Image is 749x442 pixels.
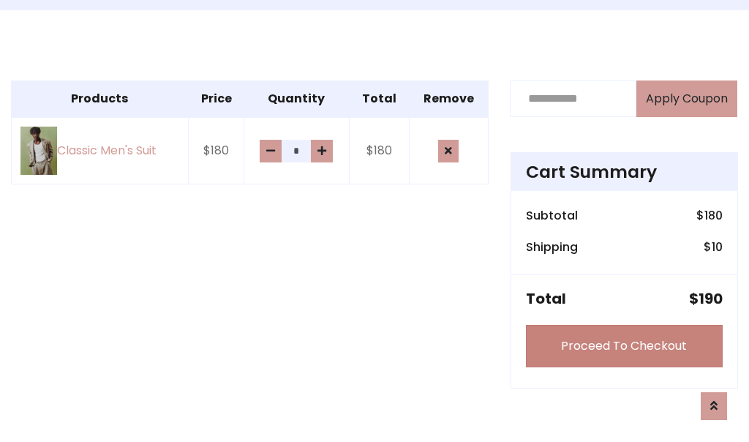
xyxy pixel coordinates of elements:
td: $180 [349,117,409,184]
h6: $ [696,209,723,222]
h5: $ [689,290,723,307]
a: Classic Men's Suit [20,127,179,176]
th: Price [188,80,244,117]
th: Total [349,80,409,117]
h4: Cart Summary [526,162,723,182]
th: Products [12,80,189,117]
a: Proceed To Checkout [526,325,723,367]
h6: Shipping [526,240,578,254]
span: 10 [712,239,723,255]
h5: Total [526,290,566,307]
span: 180 [704,207,723,224]
td: $180 [188,117,244,184]
h6: $ [704,240,723,254]
th: Remove [409,80,488,117]
h6: Subtotal [526,209,578,222]
span: 190 [699,288,723,309]
th: Quantity [244,80,349,117]
button: Apply Coupon [636,80,737,117]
